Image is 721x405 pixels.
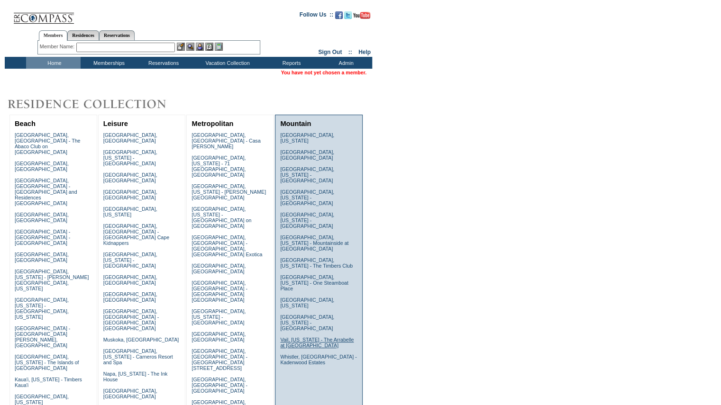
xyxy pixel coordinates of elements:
[103,206,157,217] a: [GEOGRAPHIC_DATA], [US_STATE]
[192,120,233,127] a: Metropolitan
[103,371,168,382] a: Napa, [US_STATE] - The Ink House
[280,297,334,308] a: [GEOGRAPHIC_DATA], [US_STATE]
[318,57,372,69] td: Admin
[192,348,247,371] a: [GEOGRAPHIC_DATA], [GEOGRAPHIC_DATA] - [GEOGRAPHIC_DATA][STREET_ADDRESS]
[192,206,251,229] a: [GEOGRAPHIC_DATA], [US_STATE] - [GEOGRAPHIC_DATA] on [GEOGRAPHIC_DATA]
[13,5,74,24] img: Compass Home
[280,234,348,252] a: [GEOGRAPHIC_DATA], [US_STATE] - Mountainside at [GEOGRAPHIC_DATA]
[192,155,246,178] a: [GEOGRAPHIC_DATA], [US_STATE] - 71 [GEOGRAPHIC_DATA], [GEOGRAPHIC_DATA]
[81,57,135,69] td: Memberships
[103,172,157,183] a: [GEOGRAPHIC_DATA], [GEOGRAPHIC_DATA]
[192,183,266,200] a: [GEOGRAPHIC_DATA], [US_STATE] - [PERSON_NAME][GEOGRAPHIC_DATA]
[15,132,81,155] a: [GEOGRAPHIC_DATA], [GEOGRAPHIC_DATA] - The Abaco Club on [GEOGRAPHIC_DATA]
[15,354,79,371] a: [GEOGRAPHIC_DATA], [US_STATE] - The Islands of [GEOGRAPHIC_DATA]
[26,57,81,69] td: Home
[192,234,262,257] a: [GEOGRAPHIC_DATA], [GEOGRAPHIC_DATA] - [GEOGRAPHIC_DATA], [GEOGRAPHIC_DATA] Exotica
[280,337,354,348] a: Vail, [US_STATE] - The Arrabelle at [GEOGRAPHIC_DATA]
[335,14,343,20] a: Become our fan on Facebook
[15,377,82,388] a: Kaua'i, [US_STATE] - Timbers Kaua'i
[177,43,185,51] img: b_edit.gif
[135,57,190,69] td: Reservations
[318,49,342,55] a: Sign Out
[186,43,194,51] img: View
[40,43,76,51] div: Member Name:
[15,229,70,246] a: [GEOGRAPHIC_DATA] - [GEOGRAPHIC_DATA] - [GEOGRAPHIC_DATA]
[103,120,128,127] a: Leisure
[280,166,334,183] a: [GEOGRAPHIC_DATA], [US_STATE] - [GEOGRAPHIC_DATA]
[103,149,157,166] a: [GEOGRAPHIC_DATA], [US_STATE] - [GEOGRAPHIC_DATA]
[263,57,318,69] td: Reports
[353,12,370,19] img: Subscribe to our YouTube Channel
[280,354,356,365] a: Whistler, [GEOGRAPHIC_DATA] - Kadenwood Estates
[353,14,370,20] a: Subscribe to our YouTube Channel
[103,223,169,246] a: [GEOGRAPHIC_DATA], [GEOGRAPHIC_DATA] - [GEOGRAPHIC_DATA] Cape Kidnappers
[103,308,159,331] a: [GEOGRAPHIC_DATA], [GEOGRAPHIC_DATA] - [GEOGRAPHIC_DATA] [GEOGRAPHIC_DATA]
[280,212,334,229] a: [GEOGRAPHIC_DATA], [US_STATE] - [GEOGRAPHIC_DATA]
[300,10,333,22] td: Follow Us ::
[192,331,246,342] a: [GEOGRAPHIC_DATA], [GEOGRAPHIC_DATA]
[67,30,99,40] a: Residences
[344,11,352,19] img: Follow us on Twitter
[280,257,353,269] a: [GEOGRAPHIC_DATA], [US_STATE] - The Timbers Club
[15,161,69,172] a: [GEOGRAPHIC_DATA], [GEOGRAPHIC_DATA]
[280,149,334,161] a: [GEOGRAPHIC_DATA], [GEOGRAPHIC_DATA]
[358,49,371,55] a: Help
[103,189,157,200] a: [GEOGRAPHIC_DATA], [GEOGRAPHIC_DATA]
[15,394,69,405] a: [GEOGRAPHIC_DATA], [US_STATE]
[15,212,69,223] a: [GEOGRAPHIC_DATA], [GEOGRAPHIC_DATA]
[215,43,223,51] img: b_calculator.gif
[103,132,157,144] a: [GEOGRAPHIC_DATA], [GEOGRAPHIC_DATA]
[280,120,311,127] a: Mountain
[15,178,77,206] a: [GEOGRAPHIC_DATA], [GEOGRAPHIC_DATA] - [GEOGRAPHIC_DATA] and Residences [GEOGRAPHIC_DATA]
[15,120,36,127] a: Beach
[15,325,70,348] a: [GEOGRAPHIC_DATA] - [GEOGRAPHIC_DATA][PERSON_NAME], [GEOGRAPHIC_DATA]
[280,314,334,331] a: [GEOGRAPHIC_DATA], [US_STATE] - [GEOGRAPHIC_DATA]
[103,388,157,399] a: [GEOGRAPHIC_DATA], [GEOGRAPHIC_DATA]
[103,348,173,365] a: [GEOGRAPHIC_DATA], [US_STATE] - Carneros Resort and Spa
[280,132,334,144] a: [GEOGRAPHIC_DATA], [US_STATE]
[5,14,12,15] img: i.gif
[344,14,352,20] a: Follow us on Twitter
[103,337,179,342] a: Muskoka, [GEOGRAPHIC_DATA]
[192,377,247,394] a: [GEOGRAPHIC_DATA], [GEOGRAPHIC_DATA] - [GEOGRAPHIC_DATA]
[192,263,246,274] a: [GEOGRAPHIC_DATA], [GEOGRAPHIC_DATA]
[192,308,246,325] a: [GEOGRAPHIC_DATA], [US_STATE] - [GEOGRAPHIC_DATA]
[281,70,366,75] span: You have not yet chosen a member.
[5,95,190,114] img: Destinations by Exclusive Resorts
[15,269,89,291] a: [GEOGRAPHIC_DATA], [US_STATE] - [PERSON_NAME][GEOGRAPHIC_DATA], [US_STATE]
[205,43,213,51] img: Reservations
[103,291,157,303] a: [GEOGRAPHIC_DATA], [GEOGRAPHIC_DATA]
[15,252,69,263] a: [GEOGRAPHIC_DATA], [GEOGRAPHIC_DATA]
[192,132,260,149] a: [GEOGRAPHIC_DATA], [GEOGRAPHIC_DATA] - Casa [PERSON_NAME]
[99,30,135,40] a: Reservations
[192,280,247,303] a: [GEOGRAPHIC_DATA], [GEOGRAPHIC_DATA] - [GEOGRAPHIC_DATA] [GEOGRAPHIC_DATA]
[103,274,157,286] a: [GEOGRAPHIC_DATA], [GEOGRAPHIC_DATA]
[335,11,343,19] img: Become our fan on Facebook
[280,189,334,206] a: [GEOGRAPHIC_DATA], [US_STATE] - [GEOGRAPHIC_DATA]
[280,274,348,291] a: [GEOGRAPHIC_DATA], [US_STATE] - One Steamboat Place
[39,30,68,41] a: Members
[15,297,69,320] a: [GEOGRAPHIC_DATA], [US_STATE] - [GEOGRAPHIC_DATA], [US_STATE]
[196,43,204,51] img: Impersonate
[348,49,352,55] span: ::
[190,57,263,69] td: Vacation Collection
[103,252,157,269] a: [GEOGRAPHIC_DATA], [US_STATE] - [GEOGRAPHIC_DATA]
